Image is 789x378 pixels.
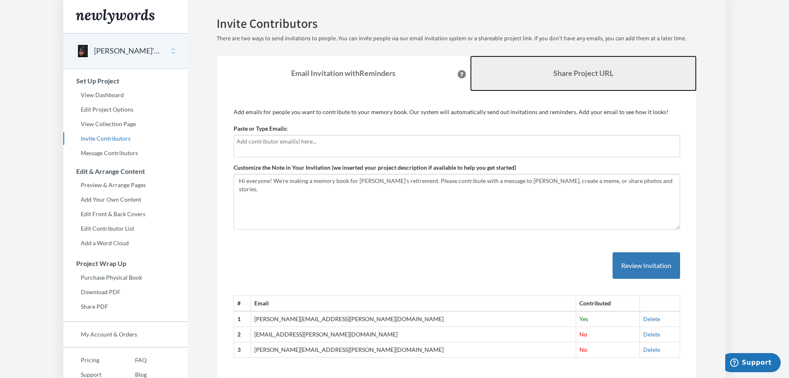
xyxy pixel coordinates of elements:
a: FAQ [118,354,147,366]
a: Purchase Physical Book [63,271,188,284]
a: Delete [643,315,660,322]
th: 3 [234,342,251,358]
th: Email [251,296,576,311]
th: 1 [234,311,251,327]
span: Yes [579,315,588,322]
a: View Dashboard [63,89,188,101]
p: Add emails for people you want to contribute to your memory book. Our system will automatically s... [234,108,680,116]
a: Download PDF [63,286,188,298]
a: Preview & Arrange Pages [63,179,188,191]
th: 2 [234,327,251,342]
strong: Email Invitation with Reminders [291,68,396,78]
a: Message Contributors [63,147,188,159]
a: Edit Front & Back Covers [63,208,188,220]
a: Pricing [63,354,118,366]
a: Add a Word Cloud [63,237,188,249]
th: Contributed [576,296,640,311]
b: Share Project URL [553,68,613,78]
iframe: Opens a widget where you can chat to one of our agents [725,353,781,374]
td: [EMAIL_ADDRESS][PERSON_NAME][DOMAIN_NAME] [251,327,576,342]
span: No [579,346,587,353]
a: Edit Project Options [63,103,188,116]
a: Share PDF [63,300,188,313]
button: [PERSON_NAME]'s Retirement [94,46,161,56]
td: [PERSON_NAME][EMAIL_ADDRESS][PERSON_NAME][DOMAIN_NAME] [251,311,576,327]
h3: Edit & Arrange Content [64,168,188,175]
td: [PERSON_NAME][EMAIL_ADDRESS][PERSON_NAME][DOMAIN_NAME] [251,342,576,358]
p: There are two ways to send invitations to people. You can invite people via our email invitation ... [217,34,697,43]
th: # [234,296,251,311]
a: Delete [643,346,660,353]
h2: Invite Contributors [217,17,697,30]
a: Invite Contributors [63,132,188,145]
button: Review Invitation [613,252,680,279]
textarea: Hi everyone! We're making a memory book for [PERSON_NAME]'s retirement. Please contribute with a ... [234,174,680,229]
a: View Collection Page [63,118,188,130]
label: Customize the Note in Your Invitation (we inserted your project description if available to help ... [234,163,516,172]
h3: Set Up Project [64,77,188,85]
input: Add contributor email(s) here... [236,137,677,146]
span: No [579,331,587,338]
a: Delete [643,331,660,338]
a: Add Your Own Content [63,193,188,206]
label: Paste or Type Emails: [234,124,288,133]
a: My Account & Orders [63,328,188,341]
img: Newlywords logo [76,9,154,24]
a: Edit Contributor List [63,222,188,235]
h3: Project Wrap Up [64,260,188,267]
